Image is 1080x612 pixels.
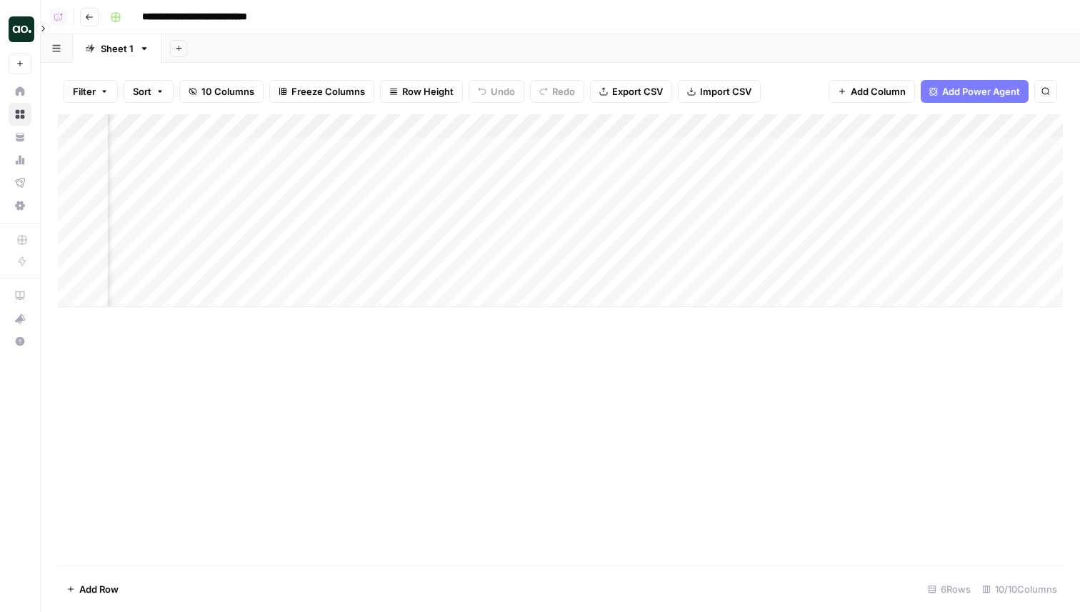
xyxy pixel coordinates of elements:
[79,582,119,596] span: Add Row
[829,80,915,103] button: Add Column
[9,126,31,149] a: Your Data
[552,84,575,99] span: Redo
[9,308,31,329] div: What's new?
[851,84,906,99] span: Add Column
[678,80,761,103] button: Import CSV
[9,307,31,330] button: What's new?
[921,80,1029,103] button: Add Power Agent
[9,80,31,103] a: Home
[124,80,174,103] button: Sort
[9,149,31,171] a: Usage
[269,80,374,103] button: Freeze Columns
[380,80,463,103] button: Row Height
[590,80,672,103] button: Export CSV
[700,84,751,99] span: Import CSV
[942,84,1020,99] span: Add Power Agent
[491,84,515,99] span: Undo
[402,84,454,99] span: Row Height
[530,80,584,103] button: Redo
[64,80,118,103] button: Filter
[9,11,31,47] button: Workspace: Justina testing
[976,578,1063,601] div: 10/10 Columns
[73,84,96,99] span: Filter
[9,171,31,194] a: Flightpath
[9,103,31,126] a: Browse
[58,578,127,601] button: Add Row
[133,84,151,99] span: Sort
[73,34,161,63] a: Sheet 1
[469,80,524,103] button: Undo
[922,578,976,601] div: 6 Rows
[9,330,31,353] button: Help + Support
[179,80,264,103] button: 10 Columns
[101,41,134,56] div: Sheet 1
[9,284,31,307] a: AirOps Academy
[9,16,34,42] img: Justina testing Logo
[612,84,663,99] span: Export CSV
[291,84,365,99] span: Freeze Columns
[201,84,254,99] span: 10 Columns
[9,194,31,217] a: Settings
